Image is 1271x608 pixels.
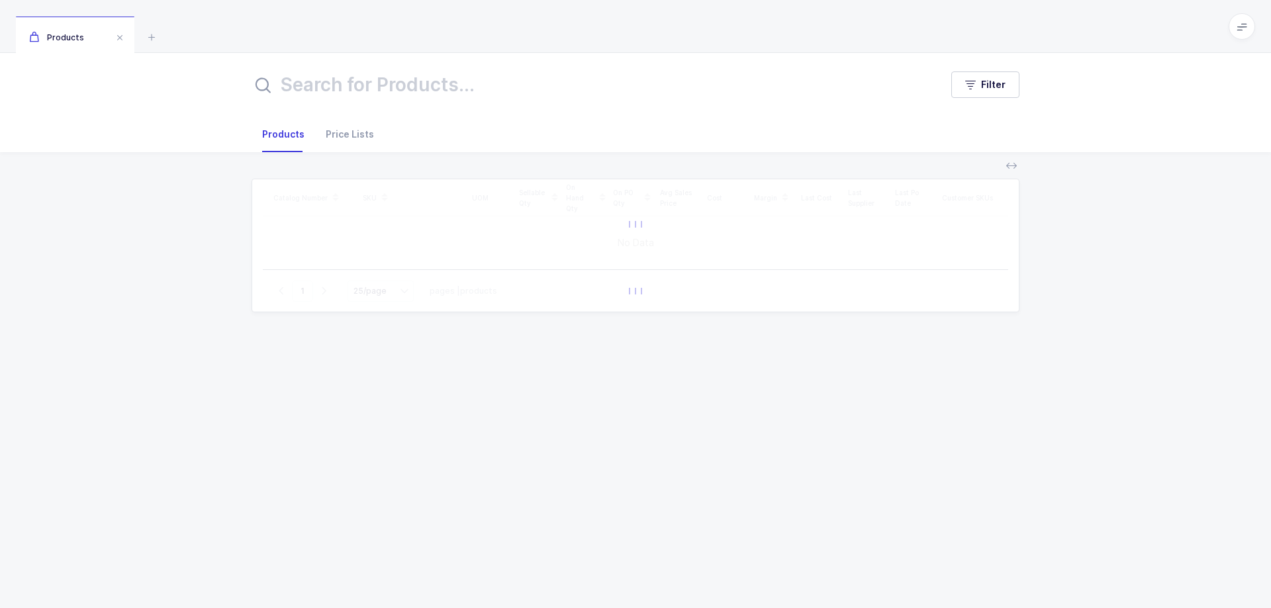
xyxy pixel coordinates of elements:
[252,69,925,101] input: Search for Products...
[262,116,315,152] div: Products
[951,71,1019,98] button: Filter
[29,32,84,42] span: Products
[315,116,374,152] div: Price Lists
[981,78,1006,91] span: Filter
